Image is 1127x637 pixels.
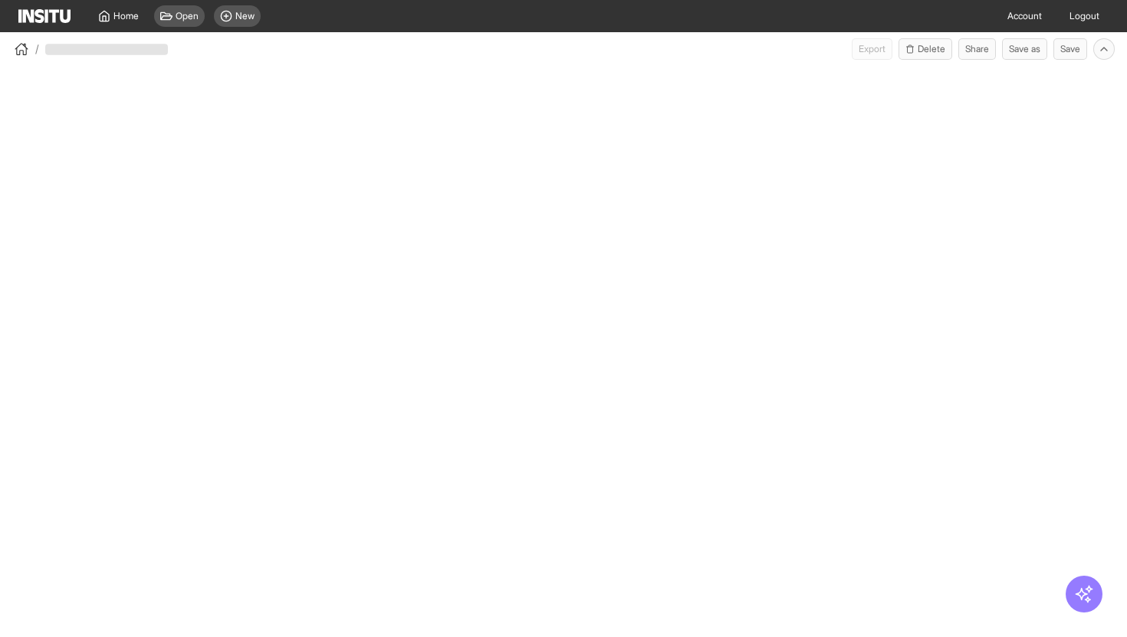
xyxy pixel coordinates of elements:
[18,9,71,23] img: Logo
[1002,38,1047,60] button: Save as
[176,10,199,22] span: Open
[1053,38,1087,60] button: Save
[113,10,139,22] span: Home
[12,40,39,58] button: /
[899,38,952,60] button: Delete
[958,38,996,60] button: Share
[235,10,255,22] span: New
[852,38,892,60] span: Can currently only export from Insights reports.
[35,41,39,57] span: /
[852,38,892,60] button: Export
